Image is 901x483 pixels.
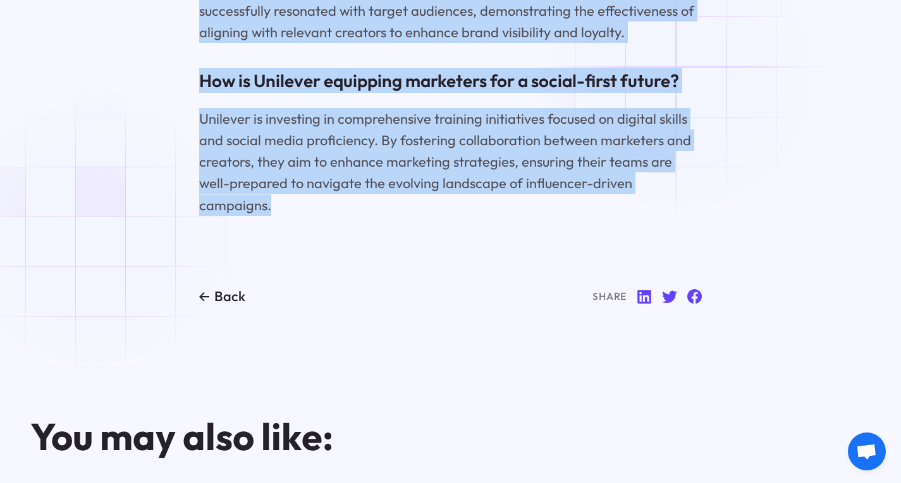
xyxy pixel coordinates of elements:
div: Share [592,289,627,304]
h3: You may also like: [30,417,634,456]
p: ‍ [199,231,702,253]
p: Unilever is investing in comprehensive training initiatives focused on digital skills and social ... [199,108,702,216]
h3: How is Unilever equipping marketers for a social-first future? [199,68,702,93]
a: Back [199,287,245,306]
div: Open chat [848,432,886,470]
div: Back [214,287,245,306]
